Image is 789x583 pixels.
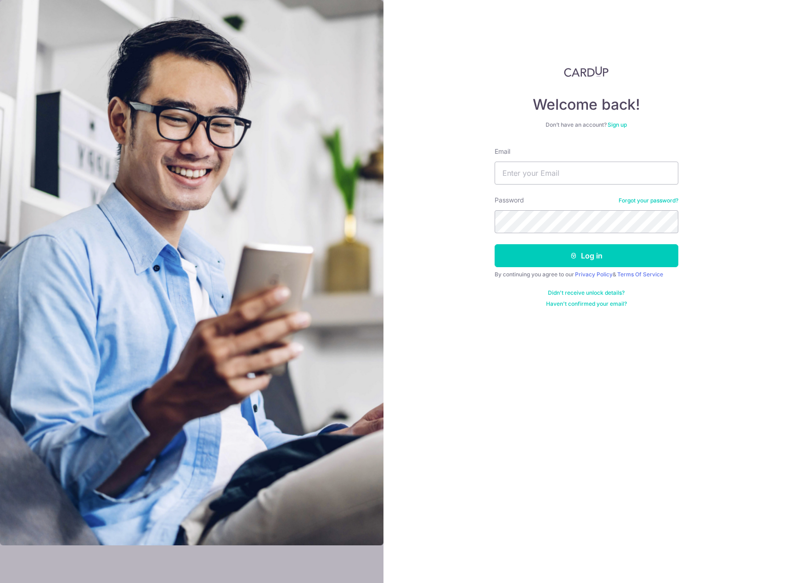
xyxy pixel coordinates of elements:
[617,271,663,278] a: Terms Of Service
[548,289,625,297] a: Didn't receive unlock details?
[608,121,627,128] a: Sign up
[495,196,524,205] label: Password
[495,95,678,114] h4: Welcome back!
[546,300,627,308] a: Haven't confirmed your email?
[564,66,609,77] img: CardUp Logo
[495,147,510,156] label: Email
[619,197,678,204] a: Forgot your password?
[495,121,678,129] div: Don’t have an account?
[495,271,678,278] div: By continuing you agree to our &
[575,271,613,278] a: Privacy Policy
[495,244,678,267] button: Log in
[495,162,678,185] input: Enter your Email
